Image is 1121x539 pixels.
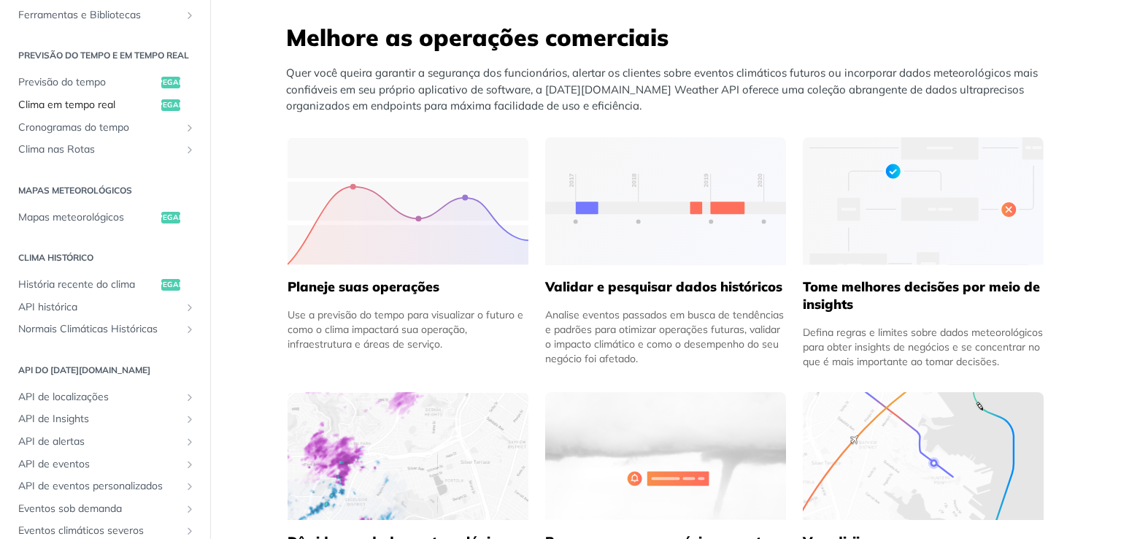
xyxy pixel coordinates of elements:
[11,318,199,340] a: Normais Climáticas HistóricasMostrar subpáginas para Normais Climáticas Históricas
[11,117,199,139] a: Cronogramas do tempoMostrar subpáginas para Cronogramas do Tempo
[18,75,106,88] font: Previsão do tempo
[184,525,196,537] button: Mostrar subpáginas para Eventos climáticos severos
[184,481,196,492] button: Mostrar subpáginas para API de eventos personalizados
[184,503,196,515] button: Mostrar subpáginas para eventos sob demanda
[11,386,199,408] a: API de localizaçõesMostrar subpáginas para API de locais
[18,185,132,196] font: Mapas meteorológicos
[184,436,196,448] button: Mostrar subpáginas para API de alertas
[18,210,124,223] font: Mapas meteorológicos
[184,459,196,470] button: Mostrar subpáginas para API de eventos
[11,139,199,161] a: Clima nas RotasMostrar subpáginas para Clima em Rotas
[158,280,184,289] font: pegar
[803,326,1043,368] font: Defina regras e limites sobre dados meteorológicos para obter insights de negócios e se concentra...
[158,213,184,222] font: pegar
[18,252,93,263] font: Clima histórico
[18,502,122,515] font: Eventos sob demanda
[11,475,199,497] a: API de eventos personalizadosMostrar subpáginas para API de eventos personalizados
[11,94,199,116] a: Clima em tempo realpegar
[158,100,184,110] font: pegar
[18,300,77,313] font: API histórica
[11,274,199,296] a: História recente do climapegar
[11,431,199,453] a: API de alertasMostrar subpáginas para API de alertas
[18,142,95,156] font: Clima nas Rotas
[18,479,163,492] font: API de eventos personalizados
[288,392,528,520] img: 4463876-group-4982x.svg
[11,297,199,318] a: API históricaMostrar subpáginas para API Histórica
[184,302,196,313] button: Mostrar subpáginas para API Histórica
[18,278,135,291] font: História recente do clima
[184,391,196,403] button: Mostrar subpáginas para API de locais
[11,498,199,520] a: Eventos sob demandaMostrar subpáginas para eventos sob demanda
[184,122,196,134] button: Mostrar subpáginas para Cronogramas do Tempo
[18,524,144,537] font: Eventos climáticos severos
[184,9,196,21] button: Mostrar subpáginas para Ferramentas e Bibliotecas
[18,50,189,61] font: Previsão do tempo e em tempo real
[286,66,1038,112] font: Quer você queira garantir a segurança dos funcionários, alertar os clientes sobre eventos climáti...
[803,137,1044,265] img: a22d113-group-496-32x.svg
[18,435,85,448] font: API de alertas
[545,308,784,365] font: Analise eventos passados ​​em busca de tendências e padrões para otimizar operações futuras, vali...
[11,408,199,430] a: API de InsightsMostrar subpáginas para Insights API
[11,454,199,475] a: API de eventosMostrar subpáginas para API de eventos
[18,457,90,470] font: API de eventos
[545,392,786,520] img: 2c0a313-group-496-12x.svg
[545,278,782,295] font: Validar e pesquisar dados históricos
[18,8,141,21] font: Ferramentas e Bibliotecas
[184,413,196,425] button: Mostrar subpáginas para Insights API
[803,278,1040,313] font: Tome melhores decisões por meio de insights
[18,390,109,403] font: API de localizações
[18,412,89,425] font: API de Insights
[11,4,199,26] a: Ferramentas e BibliotecasMostrar subpáginas para Ferramentas e Bibliotecas
[158,77,184,87] font: pegar
[18,98,115,111] font: Clima em tempo real
[184,324,196,335] button: Mostrar subpáginas para Normais Climáticas Históricas
[11,207,199,229] a: Mapas meteorológicospegar
[288,278,439,295] font: Planeje suas operações
[18,322,158,335] font: Normais Climáticas Históricas
[545,137,786,265] img: 13d7ca0-group-496-2.svg
[288,308,523,351] font: Use a previsão do tempo para visualizar o futuro e como o clima impactará sua operação, infraestr...
[11,72,199,93] a: Previsão do tempopegar
[18,364,150,375] font: API do [DATE][DOMAIN_NAME]
[286,23,669,52] font: Melhore as operações comerciais
[184,144,196,156] button: Mostrar subpáginas para Clima em Rotas
[18,121,129,134] font: Cronogramas do tempo
[288,137,528,265] img: 39565e8-group-4962x.svg
[803,392,1044,520] img: 994b3d6-mask-group-32x.svg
